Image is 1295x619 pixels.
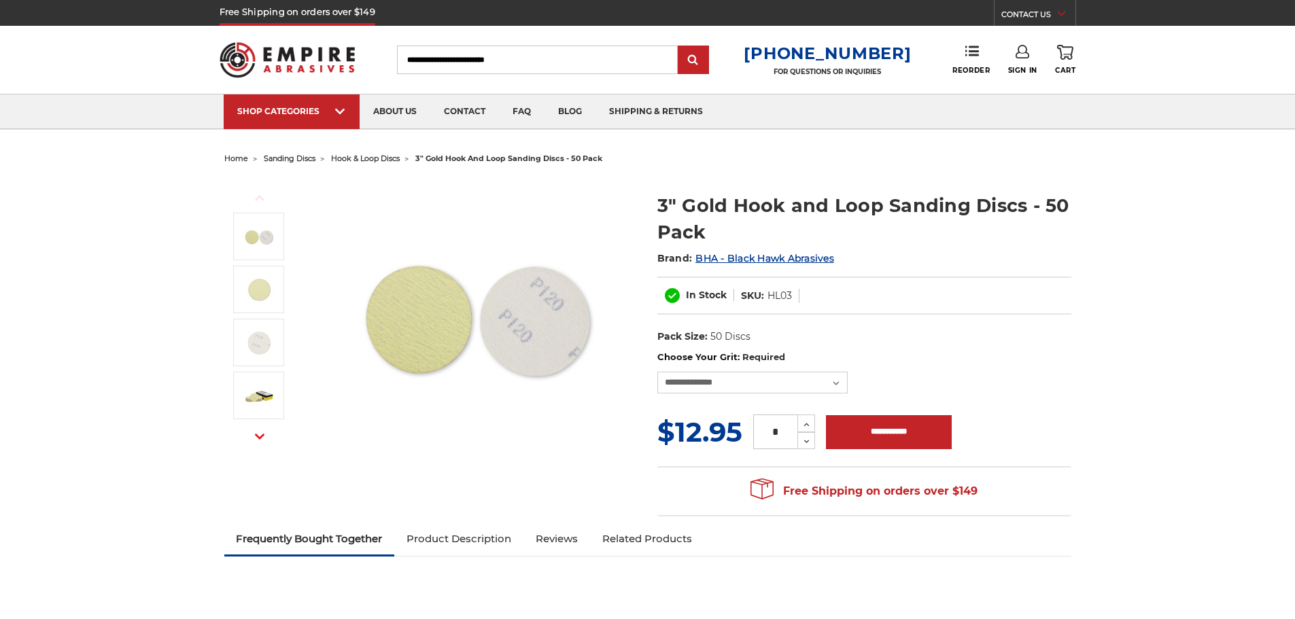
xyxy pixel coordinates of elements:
a: hook & loop discs [331,154,400,163]
a: faq [499,94,545,129]
a: Reviews [523,524,590,554]
dd: 50 Discs [710,330,750,344]
span: Sign In [1008,66,1037,75]
a: sanding discs [264,154,315,163]
a: Product Description [394,524,523,554]
h1: 3" Gold Hook and Loop Sanding Discs - 50 Pack [657,192,1071,245]
button: Next [243,422,276,451]
dt: Pack Size: [657,330,708,344]
img: premium 3" sanding disc with hook and loop backing [242,272,276,306]
img: velcro backed 3 inch sanding disc [242,325,276,359]
a: CONTACT US [1001,7,1075,26]
a: Reorder [952,45,990,74]
a: about us [360,94,430,129]
span: 3" gold hook and loop sanding discs - 50 pack [415,154,602,163]
input: Submit [680,47,707,74]
span: Cart [1055,66,1075,75]
a: contact [430,94,499,129]
span: Free Shipping on orders over $149 [750,478,978,505]
img: 3 inch gold hook and loop sanding discs [341,178,612,450]
label: Choose Your Grit: [657,351,1071,364]
a: [PHONE_NUMBER] [744,43,911,63]
img: Empire Abrasives [220,33,356,86]
img: 3 inch gold hook and loop sanding discs [242,219,276,253]
a: Cart [1055,45,1075,75]
small: Required [742,351,785,362]
a: BHA - Black Hawk Abrasives [695,252,834,264]
a: home [224,154,248,163]
div: SHOP CATEGORIES [237,106,346,116]
span: $12.95 [657,415,742,448]
img: 50 pack of 3 inch hook and loop sanding discs gold [242,378,276,412]
span: In Stock [686,289,727,301]
span: Brand: [657,252,693,264]
a: blog [545,94,595,129]
span: Reorder [952,66,990,75]
a: Related Products [590,524,704,554]
a: Frequently Bought Together [224,524,395,554]
a: shipping & returns [595,94,716,129]
dt: SKU: [741,289,764,303]
dd: HL03 [767,289,792,303]
p: FOR QUESTIONS OR INQUIRIES [744,67,911,76]
button: Previous [243,183,276,213]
